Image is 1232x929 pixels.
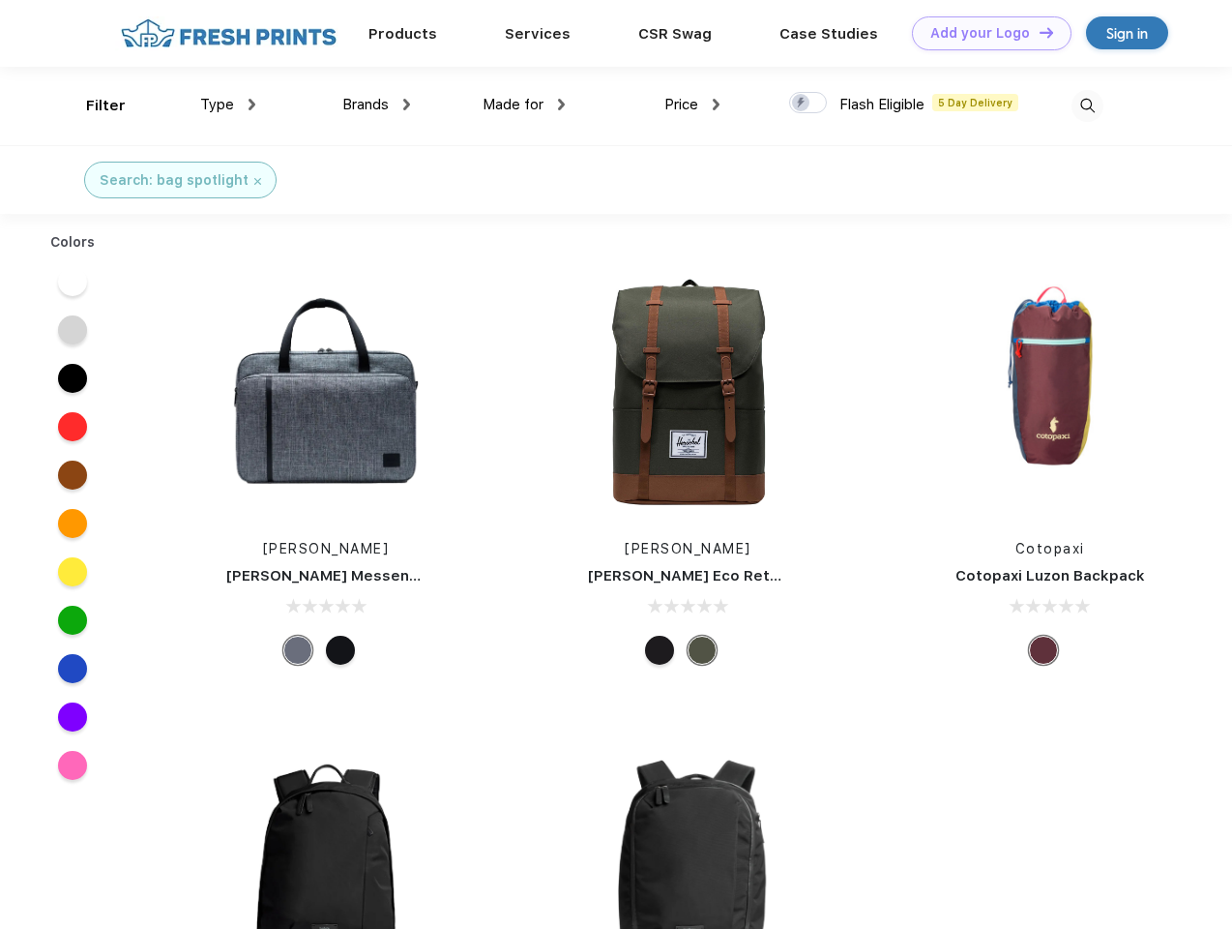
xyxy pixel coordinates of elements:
[254,178,261,185] img: filter_cancel.svg
[932,94,1018,111] span: 5 Day Delivery
[1040,27,1053,38] img: DT
[922,262,1179,520] img: func=resize&h=266
[588,567,983,584] a: [PERSON_NAME] Eco Retreat 15" Computer Backpack
[100,170,249,191] div: Search: bag spotlight
[1071,90,1103,122] img: desktop_search.svg
[930,25,1030,42] div: Add your Logo
[249,99,255,110] img: dropdown.png
[1086,16,1168,49] a: Sign in
[326,636,355,665] div: Black
[688,636,717,665] div: Forest
[263,541,390,556] a: [PERSON_NAME]
[36,232,110,253] div: Colors
[86,95,126,117] div: Filter
[664,96,698,113] span: Price
[713,99,719,110] img: dropdown.png
[1015,541,1085,556] a: Cotopaxi
[368,25,437,43] a: Products
[559,262,816,520] img: func=resize&h=266
[197,262,455,520] img: func=resize&h=266
[483,96,543,113] span: Made for
[403,99,410,110] img: dropdown.png
[200,96,234,113] span: Type
[342,96,389,113] span: Brands
[115,16,342,50] img: fo%20logo%202.webp
[1106,22,1148,45] div: Sign in
[625,541,751,556] a: [PERSON_NAME]
[955,567,1145,584] a: Cotopaxi Luzon Backpack
[645,636,674,665] div: Black
[226,567,435,584] a: [PERSON_NAME] Messenger
[1029,636,1058,665] div: Surprise
[558,99,565,110] img: dropdown.png
[283,636,312,665] div: Raven Crosshatch
[839,96,924,113] span: Flash Eligible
